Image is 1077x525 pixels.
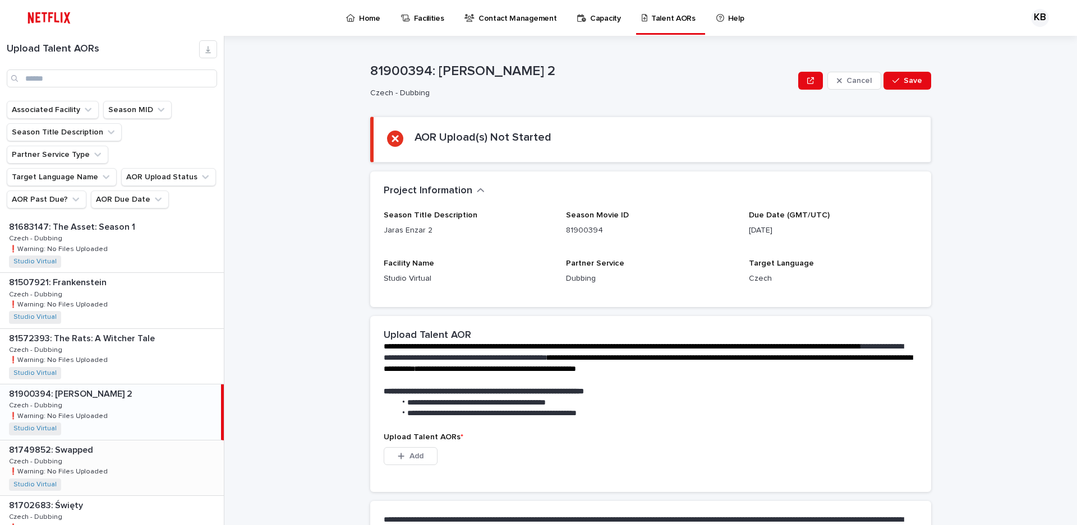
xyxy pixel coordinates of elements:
p: ❗️Warning: No Files Uploaded [9,243,110,253]
p: 81572393: The Rats: A Witcher Tale [9,331,157,344]
p: Czech - Dubbing [9,399,65,410]
h2: AOR Upload(s) Not Started [415,131,551,144]
p: 81900394: [PERSON_NAME] 2 [9,387,135,399]
span: Partner Service [566,259,624,267]
button: Partner Service Type [7,146,108,164]
p: Czech - Dubbing [9,456,65,466]
button: Target Language Name [7,168,117,186]
span: Add [409,452,424,460]
p: ❗️Warning: No Files Uploaded [9,354,110,364]
span: Upload Talent AORs [384,433,463,441]
span: Season Movie ID [566,211,629,219]
button: Season MID [103,101,172,119]
a: Studio Virtual [13,313,57,321]
p: Czech [749,273,918,285]
button: AOR Upload Status [121,168,216,186]
h2: Project Information [384,185,472,197]
p: Czech - Dubbing [9,511,65,521]
a: Studio Virtual [13,258,57,266]
input: Search [7,69,217,87]
h2: Upload Talent AOR [384,329,471,342]
p: Dubbing [566,273,735,285]
span: Target Language [749,259,814,267]
button: Cancel [827,72,881,90]
p: Czech - Dubbing [370,89,789,98]
a: Studio Virtual [13,425,57,433]
p: Czech - Dubbing [9,233,65,243]
span: Cancel [846,77,872,85]
p: ❗️Warning: No Files Uploaded [9,410,110,420]
a: Studio Virtual [13,481,57,489]
div: KB [1031,9,1049,27]
p: 81900394: [PERSON_NAME] 2 [370,63,794,80]
p: 81683147: The Asset: Season 1 [9,220,137,233]
p: 81702683: Święty [9,498,85,511]
p: [DATE] [749,225,918,236]
p: Czech - Dubbing [9,344,65,354]
button: AOR Past Due? [7,191,86,208]
p: Czech - Dubbing [9,289,65,299]
button: Save [883,72,931,90]
p: 81507921: Frankenstein [9,275,109,288]
button: Project Information [384,185,485,197]
p: ❗️Warning: No Files Uploaded [9,299,110,309]
p: ❗️Warning: No Files Uploaded [9,466,110,476]
span: Save [904,77,922,85]
h1: Upload Talent AORs [7,43,199,55]
p: 81900394 [566,225,735,236]
span: Due Date (GMT/UTC) [749,211,830,219]
button: Associated Facility [7,101,99,119]
p: Studio Virtual [384,273,553,285]
button: Season Title Description [7,123,122,141]
a: Studio Virtual [13,369,57,377]
span: Season Title Description [384,211,477,219]
p: Jaras Enzar 2 [384,225,553,236]
button: AOR Due Date [91,191,169,208]
p: 81749852: Swapped [9,443,95,456]
button: Add [384,447,438,465]
span: Facility Name [384,259,434,267]
img: ifQbXi3ZQGMSEF7WDB7W [22,7,76,29]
